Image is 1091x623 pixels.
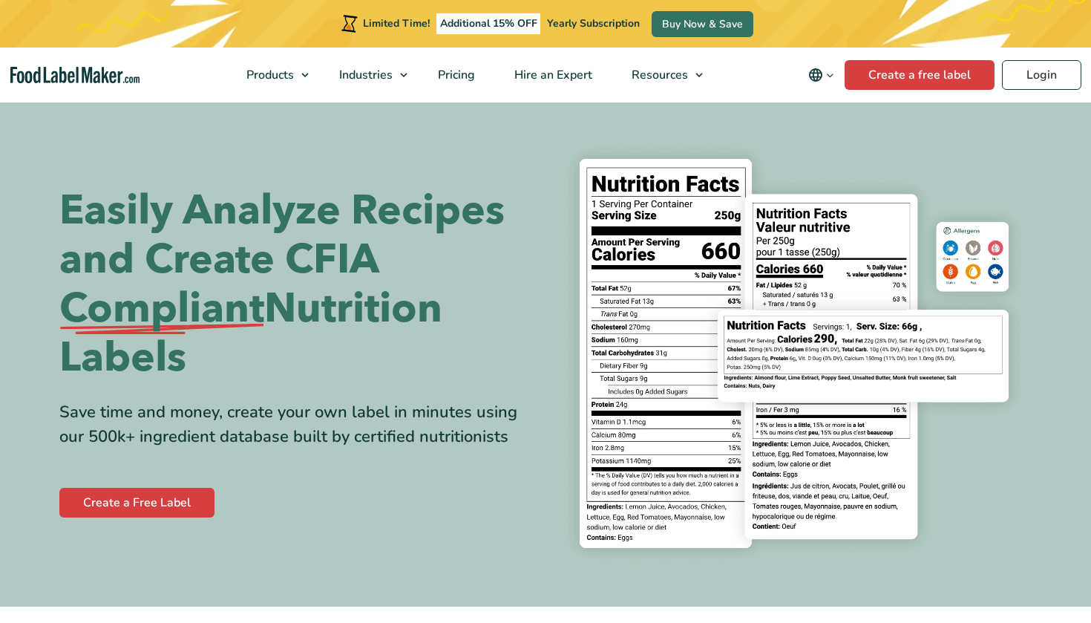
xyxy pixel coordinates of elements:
span: Yearly Subscription [547,16,640,30]
a: Products [227,48,316,102]
a: Pricing [419,48,491,102]
a: Login [1002,60,1081,90]
h1: Easily Analyze Recipes and Create CFIA Nutrition Labels [59,186,534,382]
span: Limited Time! [363,16,430,30]
a: Hire an Expert [495,48,609,102]
a: Buy Now & Save [652,11,753,37]
span: Resources [627,67,689,83]
span: Pricing [433,67,476,83]
span: Hire an Expert [510,67,594,83]
div: Save time and money, create your own label in minutes using our 500k+ ingredient database built b... [59,400,534,449]
span: Additional 15% OFF [436,13,541,34]
span: Products [242,67,295,83]
a: Resources [612,48,710,102]
button: Change language [798,60,845,90]
a: Food Label Maker homepage [10,67,140,84]
span: Industries [335,67,394,83]
span: Compliant [59,284,264,333]
a: Industries [320,48,415,102]
a: Create a free label [845,60,995,90]
a: Create a Free Label [59,488,214,518]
